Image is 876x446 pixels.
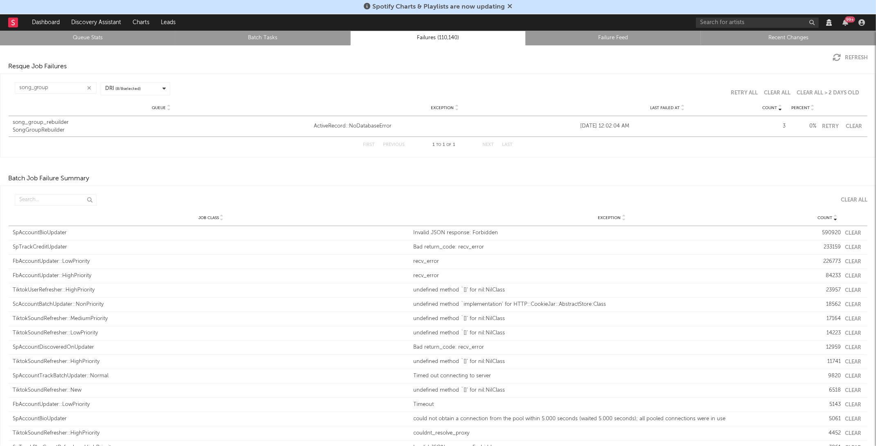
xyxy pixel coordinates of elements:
button: Clear All [764,90,790,96]
a: Batch Tasks [180,33,346,43]
span: of [446,143,451,147]
span: Last Failed At [650,105,680,110]
div: 99 + [845,16,855,22]
button: First [363,143,375,147]
div: Batch Job Failure Summary [8,174,89,184]
div: SpAccountTrackBatchUpdater::Normal [13,372,410,380]
button: Clear [845,316,861,322]
div: ScAccountBatchUpdater::NonPriority [13,300,410,309]
button: Clear [845,359,861,365]
button: Clear All [835,197,867,203]
div: FbAccountUpdater::LowPriority [13,258,410,266]
div: TiktokUserRefresher::HighPriority [13,286,410,294]
div: couldnt_resolve_proxy [414,429,811,437]
div: Bad return_code: recv_error [414,243,811,251]
button: Last [502,143,513,147]
button: Clear [845,388,861,393]
div: 3 [759,122,786,130]
span: Exception [598,215,621,220]
span: to [436,143,441,147]
div: 4452 [814,429,841,437]
button: Clear [845,417,861,422]
div: TiktokSoundRefresher::MediumPriority [13,315,410,323]
button: 99+ [842,19,848,26]
button: Retry [820,124,841,129]
div: SpTrackCreditUpdater [13,243,410,251]
button: Clear [845,273,861,279]
div: 590920 [814,229,841,237]
span: Exception [431,105,454,110]
div: 1 1 1 [421,140,466,150]
span: ( 8 / 8 selected) [115,86,141,92]
div: song_group_rebuilder [13,119,310,127]
div: 5061 [814,415,841,423]
button: Clear [845,431,861,436]
span: Percent [791,105,810,110]
button: Previous [383,143,405,147]
div: Timed out connecting to server [414,372,811,380]
div: TiktokSoundRefresher::HighPriority [13,358,410,366]
span: Queue [152,105,166,110]
div: 23957 [814,286,841,294]
div: TiktokSoundRefresher::HighPriority [13,429,410,437]
div: Clear All [841,197,867,203]
div: SongGroupRebuilder [13,126,310,134]
div: Timeout [414,401,811,409]
div: 0 % [790,122,816,130]
div: 9820 [814,372,841,380]
div: DRI [105,85,141,93]
span: Job Class [198,215,219,220]
button: Clear [845,374,861,379]
button: Clear [845,245,861,250]
div: undefined method `[]' for nil:NilClass [414,358,811,366]
div: FbAccountUpdater::HighPriority [13,272,410,280]
button: Clear [845,231,861,236]
a: ActiveRecord::NoDatabaseError [314,122,576,130]
a: Queue Stats [5,33,171,43]
a: Failures (110,140) [355,33,521,43]
a: Charts [127,14,155,31]
a: Dashboard [26,14,65,31]
div: Invalid JSON response: Forbidden [414,229,811,237]
button: Clear [845,259,861,264]
button: Clear [845,345,861,350]
div: undefined method `implementation' for HTTP::CookieJar::AbstractStore:Class [414,300,811,309]
div: 18562 [814,300,841,309]
div: SpAccountBioUpdater [13,415,410,423]
span: Dismiss [507,4,512,10]
div: 5143 [814,401,841,409]
span: Spotify Charts & Playlists are now updating [372,4,505,10]
button: Refresh [833,54,868,62]
a: song_group_rebuilderSongGroupRebuilder [13,119,310,134]
div: recv_error [414,272,811,280]
div: Bad return_code: recv_error [414,343,811,352]
div: SpAccountDiscoveredOnUpdater [13,343,410,352]
div: 84233 [814,272,841,280]
div: undefined method `[]' for nil:NilClass [414,286,811,294]
span: Count [818,215,833,220]
input: Search... [15,82,97,94]
div: undefined method `[]' for nil:NilClass [414,315,811,323]
div: TiktokSoundRefresher::New [13,386,410,394]
div: 11741 [814,358,841,366]
div: 17164 [814,315,841,323]
input: Search for artists [696,18,819,28]
button: Clear [845,402,861,408]
span: Count [763,105,777,110]
div: recv_error [414,258,811,266]
div: 226773 [814,258,841,266]
div: 12959 [814,343,841,352]
a: Failure Feed [530,33,696,43]
div: [DATE] 12:02:04 AM [580,122,755,130]
a: Leads [155,14,181,31]
div: TiktokSoundRefresher::LowPriority [13,329,410,337]
div: Resque Job Failures [8,62,67,72]
div: 14223 [814,329,841,337]
button: Retry All [731,90,758,96]
button: Next [483,143,494,147]
button: Clear [845,331,861,336]
a: Recent Changes [705,33,871,43]
div: could not obtain a connection from the pool within 5.000 seconds (waited 5.000 seconds); all pool... [414,415,811,423]
div: SpAccountBioUpdater [13,229,410,237]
